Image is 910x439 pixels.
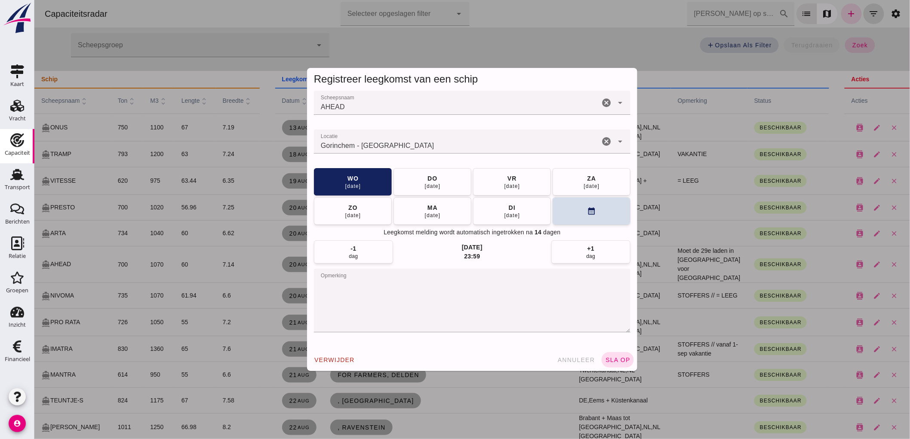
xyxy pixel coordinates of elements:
[549,183,566,190] div: [DATE]
[2,2,33,34] img: logo-small.a267ee39.svg
[5,150,30,156] div: Capaciteit
[439,197,516,225] button: di[DATE]
[571,356,596,363] span: sla op
[393,174,403,183] div: do
[280,168,357,196] button: wo[DATE]
[581,136,591,147] i: Open
[9,415,26,432] i: account_circle
[553,207,562,216] i: calendar_month
[317,244,322,253] div: -1
[311,212,327,219] div: [DATE]
[280,356,320,363] span: verwijder
[359,168,437,196] button: do[DATE]
[9,322,26,328] div: Inzicht
[567,136,577,147] i: Wis Locatie
[10,81,24,87] div: Kaart
[553,244,560,253] div: +1
[315,253,324,260] div: dag
[439,168,516,196] button: vr[DATE]
[313,174,324,183] div: wo
[520,352,564,368] button: annuleer
[567,98,577,108] i: Wis Scheepsnaam
[427,243,448,252] div: [DATE]
[553,174,562,183] div: za
[276,352,324,368] button: verwijder
[390,212,406,219] div: [DATE]
[552,253,561,260] div: dag
[430,252,446,261] div: 23:59
[581,98,591,108] i: Open
[9,116,26,121] div: Vracht
[359,197,437,225] button: ma[DATE]
[473,174,483,183] div: vr
[311,183,327,190] div: [DATE]
[523,356,561,363] span: annuleer
[280,73,444,85] span: Registreer leegkomst van een schip
[393,203,403,212] div: ma
[9,253,26,259] div: Relatie
[349,228,498,237] span: Leegkomst melding wordt automatisch ingetrokken na
[5,219,30,224] div: Berichten
[567,352,599,368] button: sla op
[6,288,28,293] div: Groepen
[390,183,406,190] div: [DATE]
[474,203,481,212] div: di
[280,197,357,225] button: zo[DATE]
[518,168,596,196] button: za[DATE]
[470,183,486,190] div: [DATE]
[5,356,30,362] div: Financieel
[314,203,323,212] div: zo
[500,228,507,237] span: 14
[470,212,486,219] div: [DATE]
[5,184,30,190] div: Transport
[509,228,526,237] span: dagen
